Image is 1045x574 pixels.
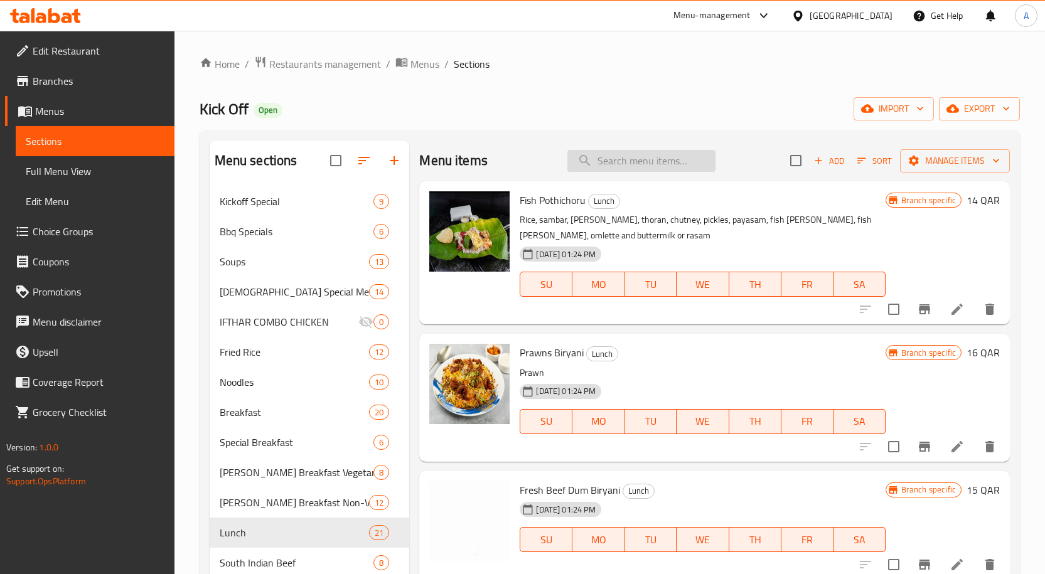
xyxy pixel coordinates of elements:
a: Grocery Checklist [5,397,174,427]
span: Sort sections [349,146,379,176]
button: TH [729,527,781,552]
h6: 16 QAR [967,344,1000,361]
div: items [373,465,389,480]
span: Open [254,105,282,115]
span: [PERSON_NAME] Breakfast Non-Vegetarian [220,495,370,510]
nav: breadcrumb [200,56,1020,72]
span: Breakfast [220,405,370,420]
span: Lunch [220,525,370,540]
h2: Menu sections [215,151,297,170]
span: Add item [809,151,849,171]
h6: 14 QAR [967,191,1000,209]
span: Kickoff Special [220,194,374,209]
a: Coupons [5,247,174,277]
span: Noodles [220,375,370,390]
span: Coverage Report [33,375,164,390]
button: TU [624,527,677,552]
input: search [567,150,715,172]
span: 8 [374,467,389,479]
button: TH [729,272,781,297]
div: IFTHAR COMBO CHICKEN0 [210,307,410,337]
span: TH [734,275,776,294]
span: WE [682,412,724,430]
button: Sort [854,151,895,171]
div: items [373,224,389,239]
span: Menus [35,104,164,119]
span: TH [734,531,776,549]
img: Prawns Biryani [429,344,510,424]
div: items [369,405,389,420]
span: Add [812,154,846,168]
button: TU [624,409,677,434]
span: Branch specific [896,484,961,496]
span: Kick Off [200,95,249,123]
span: import [864,101,924,117]
div: [GEOGRAPHIC_DATA] [810,9,892,23]
span: Lunch [589,194,619,208]
div: items [369,254,389,269]
span: Menu disclaimer [33,314,164,329]
span: FR [786,412,828,430]
img: Fresh Beef Dum Biryani [429,481,510,561]
span: [DATE] 01:24 PM [531,385,601,397]
li: / [245,56,249,72]
p: Prawn [520,365,885,381]
div: Special Breakfast6 [210,427,410,457]
span: Restaurants management [269,56,381,72]
span: Choice Groups [33,224,164,239]
span: 10 [370,376,389,388]
span: SA [839,275,881,294]
button: WE [677,409,729,434]
span: [DATE] 01:24 PM [531,248,601,260]
span: Sort items [849,151,900,171]
button: Add section [379,146,409,176]
button: TH [729,409,781,434]
span: 9 [374,196,389,208]
li: / [386,56,390,72]
div: items [373,314,389,329]
span: export [949,101,1010,117]
button: Branch-specific-item [909,432,940,462]
p: Rice, sambar, [PERSON_NAME], thoran, chutney, pickles, payasam, fish [PERSON_NAME], fish [PERSON_... [520,212,885,243]
div: Lunch [623,484,655,499]
span: Full Menu View [26,164,164,179]
div: Soups13 [210,247,410,277]
span: Branches [33,73,164,88]
span: A [1024,9,1029,23]
span: Select to update [881,433,907,460]
span: 0 [374,316,389,328]
span: Special Breakfast [220,435,374,450]
div: items [369,525,389,540]
button: Add [809,151,849,171]
a: Home [200,56,240,72]
div: Fried Rice12 [210,337,410,367]
div: items [373,435,389,450]
button: delete [975,294,1005,324]
span: SA [839,531,881,549]
span: South Indian Beef [220,555,374,570]
button: MO [572,409,624,434]
a: Promotions [5,277,174,307]
span: Fried Rice [220,344,370,359]
div: [PERSON_NAME] Breakfast Non-Vegetarian12 [210,487,410,518]
div: Lunch [588,194,620,209]
span: Menus [410,56,439,72]
a: Support.OpsPlatform [6,473,86,489]
div: Lunch [586,346,618,361]
span: Sections [26,134,164,149]
span: Version: [6,439,37,455]
span: FR [786,531,828,549]
span: Edit Restaurant [33,43,164,58]
span: Upsell [33,344,164,359]
span: [DATE] 01:24 PM [531,504,601,516]
span: 13 [370,256,389,268]
img: Fish Pothichoru [429,191,510,272]
span: Fresh Beef Dum Biryani [520,481,620,499]
button: TU [624,272,677,297]
span: 8 [374,557,389,569]
a: Menus [395,56,439,72]
span: Branch specific [896,347,961,359]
